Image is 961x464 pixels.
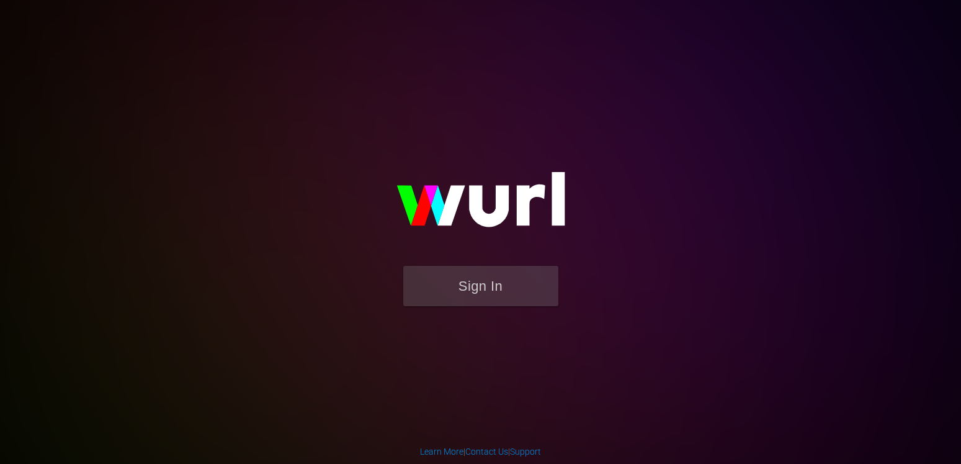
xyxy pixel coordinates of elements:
[420,445,541,458] div: | |
[465,447,508,457] a: Contact Us
[357,145,605,266] img: wurl-logo-on-black-223613ac3d8ba8fe6dc639794a292ebdb59501304c7dfd60c99c58986ef67473.svg
[420,447,463,457] a: Learn More
[403,266,558,306] button: Sign In
[510,447,541,457] a: Support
